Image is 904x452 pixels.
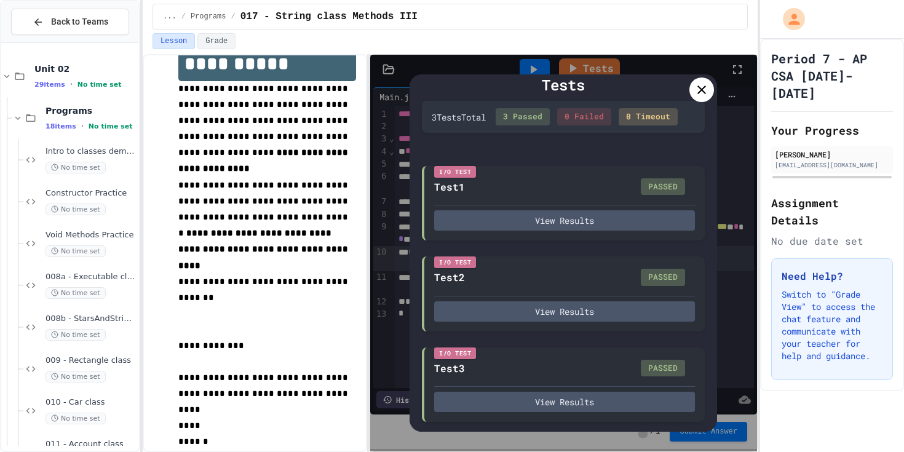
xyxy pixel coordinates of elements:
[434,392,695,412] button: View Results
[46,397,137,408] span: 010 - Car class
[197,33,236,49] button: Grade
[46,188,137,199] span: Constructor Practice
[46,162,106,173] span: No time set
[46,245,106,257] span: No time set
[46,371,106,383] span: No time set
[46,272,137,282] span: 008a - Executable class
[434,347,476,359] div: I/O Test
[434,180,465,194] div: Test1
[46,204,106,215] span: No time set
[434,166,476,178] div: I/O Test
[46,122,76,130] span: 18 items
[641,178,685,196] div: PASSED
[181,12,186,22] span: /
[434,301,695,322] button: View Results
[771,122,893,139] h2: Your Progress
[641,360,685,377] div: PASSED
[434,256,476,268] div: I/O Test
[782,288,882,362] p: Switch to "Grade View" to access the chat feature and communicate with your teacher for help and ...
[46,287,106,299] span: No time set
[557,108,611,125] div: 0 Failed
[434,361,465,376] div: Test3
[70,79,73,89] span: •
[231,12,236,22] span: /
[496,108,550,125] div: 3 Passed
[432,111,486,124] div: 3 Test s Total
[46,230,137,240] span: Void Methods Practice
[46,329,106,341] span: No time set
[191,12,226,22] span: Programs
[771,194,893,229] h2: Assignment Details
[240,9,418,24] span: 017 - String class Methods III
[770,5,808,33] div: My Account
[77,81,122,89] span: No time set
[782,269,882,283] h3: Need Help?
[775,161,889,170] div: [EMAIL_ADDRESS][DOMAIN_NAME]
[775,149,889,160] div: [PERSON_NAME]
[153,33,195,49] button: Lesson
[46,105,137,116] span: Programs
[771,50,893,101] h1: Period 7 - AP CSA [DATE]-[DATE]
[81,121,84,131] span: •
[46,355,137,366] span: 009 - Rectangle class
[46,413,106,424] span: No time set
[46,439,137,450] span: 011 - Account class
[422,74,705,96] div: Tests
[34,81,65,89] span: 29 items
[641,269,685,286] div: PASSED
[34,63,137,74] span: Unit 02
[771,234,893,248] div: No due date set
[434,270,465,285] div: Test2
[89,122,133,130] span: No time set
[46,314,137,324] span: 008b - StarsAndStripes
[46,146,137,157] span: Intro to classes demonstration
[11,9,129,35] button: Back to Teams
[619,108,678,125] div: 0 Timeout
[51,15,108,28] span: Back to Teams
[163,12,176,22] span: ...
[434,210,695,231] button: View Results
